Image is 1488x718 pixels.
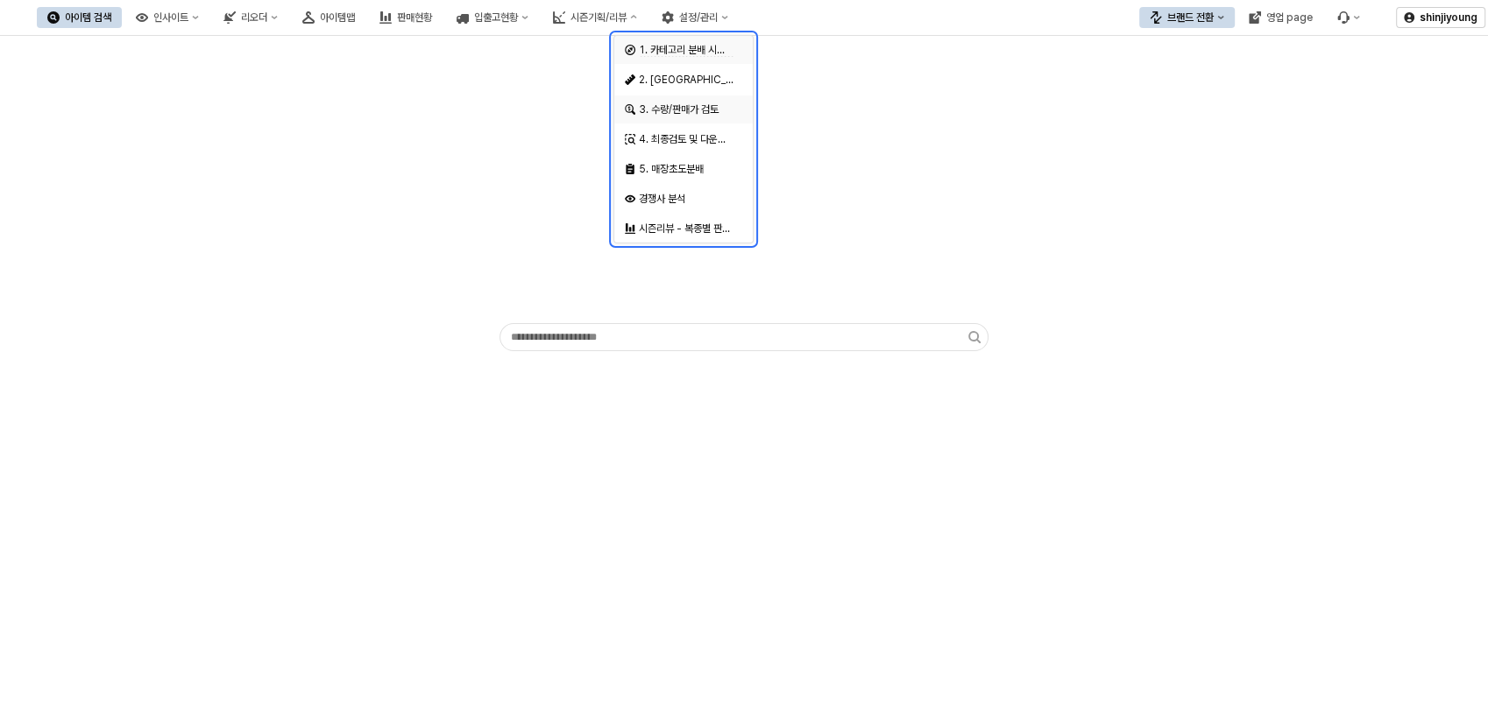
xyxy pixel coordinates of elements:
[1139,7,1235,28] button: 브랜드 전환
[474,11,518,24] div: 입출고현황
[639,73,733,87] div: 2. [GEOGRAPHIC_DATA]
[397,11,432,24] div: 판매현황
[65,11,111,24] div: 아이템 검색
[614,35,753,243] div: Select an option
[1327,7,1371,28] div: 버그 제보 및 기능 개선 요청
[639,222,733,236] div: 시즌리뷰 - 복종별 판매율 비교
[1167,11,1214,24] div: 브랜드 전환
[125,7,209,28] button: 인사이트
[1396,7,1485,28] button: shinjiyoung
[446,7,539,28] button: 입출고현황
[1420,11,1477,25] p: shinjiyoung
[1266,11,1313,24] div: 영업 page
[639,132,732,146] div: 4. 최종검토 및 다운로드
[639,162,732,176] div: 5. 매장초도분배
[570,11,627,24] div: 시즌기획/리뷰
[292,7,365,28] button: 아이템맵
[651,7,739,28] button: 설정/관리
[1238,7,1323,28] button: 영업 page
[542,7,648,28] button: 시즌기획/리뷰
[639,44,752,57] span: 1. 카테고리 분배 시뮬레이션
[639,192,732,206] div: 경쟁사 분석
[153,11,188,24] div: 인사이트
[320,11,355,24] div: 아이템맵
[213,7,288,28] button: 리오더
[37,7,122,28] button: 아이템 검색
[679,11,718,24] div: 설정/관리
[639,102,732,116] div: 3. 수량/판매가 검토
[369,7,443,28] button: 판매현황
[241,11,267,24] div: 리오더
